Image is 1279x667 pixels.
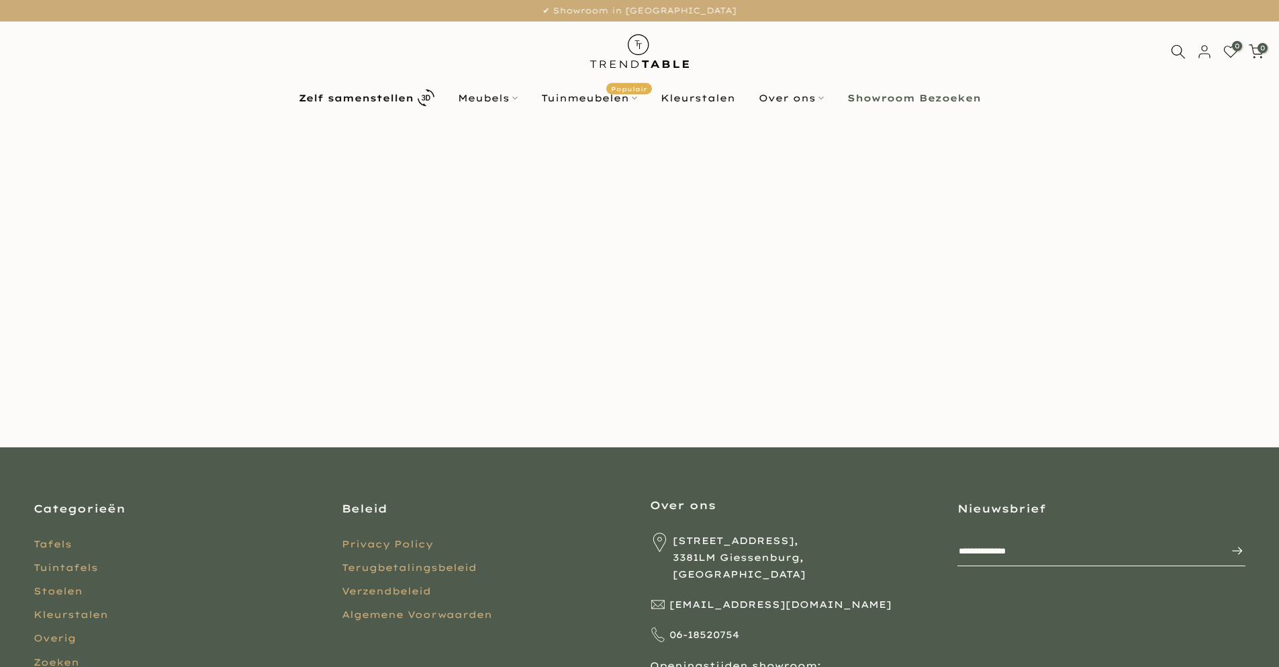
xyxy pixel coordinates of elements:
[342,501,630,516] h3: Beleid
[1232,41,1242,51] span: 0
[446,90,529,106] a: Meubels
[606,83,652,94] span: Populair
[34,632,76,644] a: Overig
[342,609,492,621] a: Algemene Voorwaarden
[342,585,431,597] a: Verzendbeleid
[957,501,1245,516] h3: Nieuwsbrief
[287,86,446,109] a: Zelf samenstellen
[747,90,835,106] a: Over ons
[847,93,981,103] b: Showroom Bezoeken
[17,3,1262,18] p: ✔ Showroom in [GEOGRAPHIC_DATA]
[299,93,414,103] b: Zelf samenstellen
[649,90,747,106] a: Kleurstalen
[342,538,433,550] a: Privacy Policy
[1258,43,1268,53] span: 0
[1249,44,1264,59] a: 0
[529,90,649,106] a: TuinmeubelenPopulair
[1223,44,1238,59] a: 0
[669,596,892,613] span: [EMAIL_ADDRESS][DOMAIN_NAME]
[34,562,98,574] a: Tuintafels
[835,90,992,106] a: Showroom Bezoeken
[34,585,83,597] a: Stoelen
[1217,543,1244,559] span: Inschrijven
[669,627,739,643] span: 06-18520754
[342,562,477,574] a: Terugbetalingsbeleid
[581,21,698,81] img: trend-table
[34,609,108,621] a: Kleurstalen
[650,498,938,513] h3: Over ons
[34,501,322,516] h3: Categorieën
[34,538,72,550] a: Tafels
[1217,537,1244,564] button: Inschrijven
[673,533,937,584] span: [STREET_ADDRESS], 3381LM Giessenburg, [GEOGRAPHIC_DATA]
